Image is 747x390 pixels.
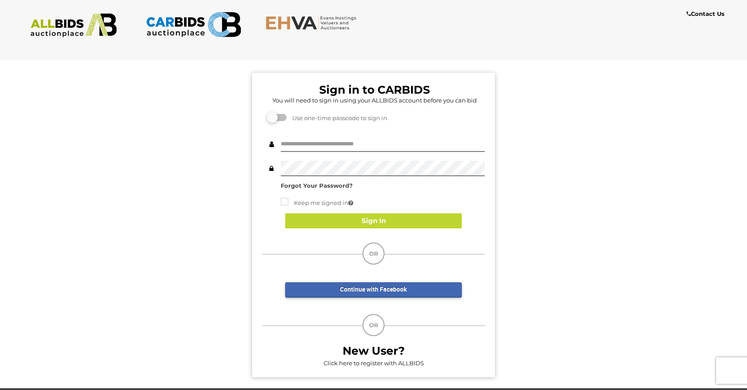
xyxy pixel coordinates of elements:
[687,10,724,17] b: Contact Us
[146,9,241,40] img: CARBIDS.com.au
[362,242,385,265] div: OR
[343,344,405,357] b: New User?
[319,83,430,96] b: Sign in to CARBIDS
[687,9,727,19] a: Contact Us
[324,360,424,367] a: Click here to register with ALLBIDS
[285,282,462,298] a: Continue with Facebook
[26,13,121,38] img: ALLBIDS.com.au
[362,314,385,336] div: OR
[281,182,353,189] a: Forgot Your Password?
[264,97,485,103] h5: You will need to sign in using your ALLBIDS account before you can bid
[288,114,387,121] span: Use one-time passcode to sign in
[281,198,353,208] label: Keep me signed in
[285,213,462,229] button: Sign In
[265,15,361,30] img: EHVA.com.au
